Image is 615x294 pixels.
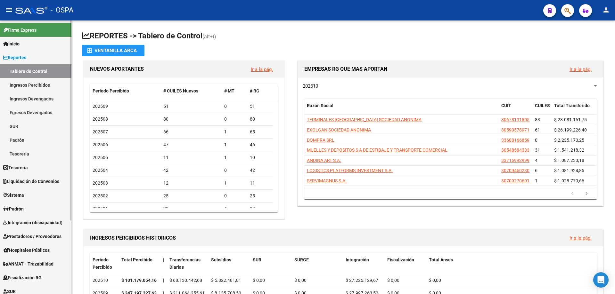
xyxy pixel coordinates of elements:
[535,117,540,122] span: 83
[167,253,209,274] datatable-header-cell: Transferencias Diarias
[163,141,219,148] div: 47
[250,205,270,212] div: 29
[501,117,529,122] span: 30678191805
[93,193,108,198] span: 202502
[224,192,245,200] div: 0
[426,253,592,274] datatable-header-cell: Total Anses
[501,103,511,108] span: CUIT
[307,117,422,122] span: TERMINALES [GEOGRAPHIC_DATA] SOCIEDAD ANONIMA
[570,235,592,241] a: Ir a la pág.
[93,116,108,122] span: 202508
[3,274,42,281] span: Fiscalización RG
[564,63,597,75] button: Ir a la pág.
[163,88,198,93] span: # CUILES Nuevos
[429,257,453,262] span: Total Anses
[307,138,334,143] span: DOMPRA SRL
[246,63,278,75] button: Ir a la pág.
[3,205,24,212] span: Padrón
[224,88,234,93] span: # MT
[251,67,273,72] a: Ir a la pág.
[554,117,587,122] span: $ 28.081.161,75
[163,154,219,161] div: 11
[3,233,61,240] span: Prestadores / Proveedores
[247,84,273,98] datatable-header-cell: # RG
[304,66,387,72] span: EMPRESAS RG QUE MAS APORTAN
[535,127,540,132] span: 61
[163,115,219,123] div: 80
[554,103,590,108] span: Total Transferido
[250,103,270,110] div: 51
[163,278,164,283] span: |
[307,127,371,132] span: EXOLGAN SOCIEDAD ANONIMA
[501,158,529,163] span: 33716992999
[346,278,378,283] span: $ 27.226.129,67
[294,257,309,262] span: SURGE
[429,278,441,283] span: $ 0,00
[211,278,241,283] span: $ 5.822.481,81
[387,257,414,262] span: Fiscalización
[163,128,219,136] div: 66
[501,147,529,153] span: 30548584333
[580,190,593,197] a: go to next page
[535,138,537,143] span: 0
[304,99,499,120] datatable-header-cell: Razón Social
[294,278,307,283] span: $ 0,00
[564,232,597,244] button: Ir a la pág.
[554,127,587,132] span: $ 26.199.226,40
[554,147,584,153] span: $ 1.541.218,32
[119,253,160,274] datatable-header-cell: Total Percibido
[501,168,529,173] span: 30709460230
[3,219,62,226] span: Integración (discapacidad)
[93,277,116,284] div: 202510
[121,257,152,262] span: Total Percibido
[222,84,247,98] datatable-header-cell: # MT
[250,167,270,174] div: 42
[90,253,119,274] datatable-header-cell: Período Percibido
[5,6,13,14] mat-icon: menu
[602,6,610,14] mat-icon: person
[93,180,108,186] span: 202503
[250,141,270,148] div: 46
[552,99,596,120] datatable-header-cell: Total Transferido
[307,168,393,173] span: LOGISTICS PLATFORMS INVESTMENT S.A.
[224,154,245,161] div: 1
[163,205,219,212] div: 33
[554,178,584,183] span: $ 1.028.779,66
[499,99,532,120] datatable-header-cell: CUIT
[307,178,347,183] span: SERVIMAGNUS S.A.
[90,66,144,72] span: NUEVOS APORTANTES
[90,84,161,98] datatable-header-cell: Período Percibido
[93,155,108,160] span: 202505
[292,253,343,274] datatable-header-cell: SURGE
[121,278,157,283] strong: $ 101.179.054,16
[554,168,584,173] span: $ 1.081.924,85
[3,260,53,267] span: ANMAT - Trazabilidad
[169,257,201,270] span: Transferencias Diarias
[253,278,265,283] span: $ 0,00
[570,67,592,72] a: Ir a la pág.
[3,247,50,254] span: Hospitales Públicos
[3,164,28,171] span: Tesorería
[163,179,219,187] div: 12
[593,272,609,288] div: Open Intercom Messenger
[224,128,245,136] div: 1
[566,190,578,197] a: go to previous page
[250,128,270,136] div: 65
[163,103,219,110] div: 51
[3,27,37,34] span: Firma Express
[93,104,108,109] span: 202509
[3,54,26,61] span: Reportes
[93,168,108,173] span: 202504
[87,45,139,56] div: Ventanilla ARCA
[224,205,245,212] div: 4
[250,115,270,123] div: 80
[82,31,605,42] h1: REPORTES -> Tablero de Control
[51,3,73,17] span: - OSPA
[224,115,245,123] div: 0
[163,167,219,174] div: 42
[90,235,176,241] span: INGRESOS PERCIBIDOS HISTORICOS
[163,257,164,262] span: |
[202,34,216,40] span: (alt+t)
[3,192,24,199] span: Sistema
[307,147,447,153] span: MUELLES Y DEPOSITOS S A DE ESTIBAJE Y TRANSPORTE COMERCIAL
